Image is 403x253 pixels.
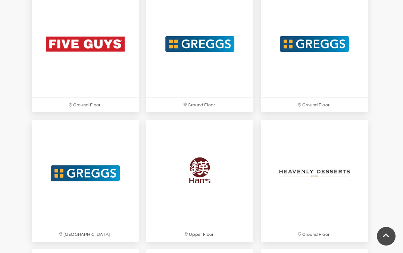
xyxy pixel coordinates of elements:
[28,116,143,246] a: [GEOGRAPHIC_DATA]
[146,98,253,112] p: Ground Floor
[261,98,368,112] p: Ground Floor
[261,227,368,242] p: Ground Floor
[32,227,139,242] p: [GEOGRAPHIC_DATA]
[257,116,372,246] a: Ground Floor
[143,116,257,246] a: Upper Floor
[32,98,139,112] p: Ground Floor
[146,227,253,242] p: Upper Floor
